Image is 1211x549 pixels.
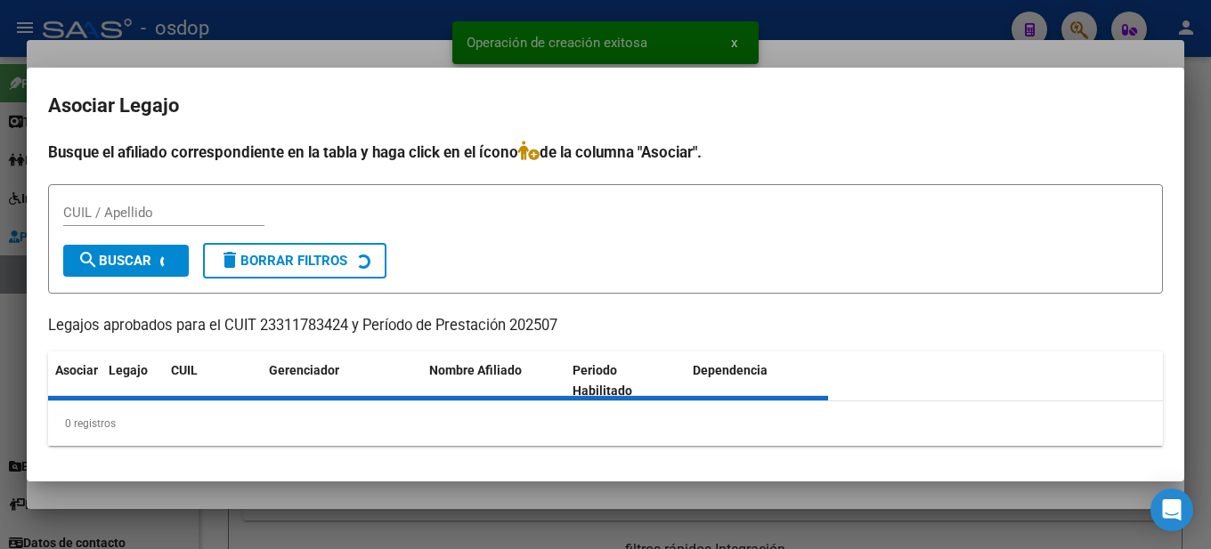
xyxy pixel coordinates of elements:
[77,249,99,270] mat-icon: search
[48,401,1163,446] div: 0 registros
[219,253,347,269] span: Borrar Filtros
[219,249,240,270] mat-icon: delete
[422,351,565,410] datatable-header-cell: Nombre Afiliado
[164,351,262,410] datatable-header-cell: CUIL
[77,253,151,269] span: Buscar
[48,141,1163,164] h4: Busque el afiliado correspondiente en la tabla y haga click en el ícono de la columna "Asociar".
[573,363,632,398] span: Periodo Habilitado
[48,315,1163,337] p: Legajos aprobados para el CUIT 23311783424 y Período de Prestación 202507
[693,363,768,377] span: Dependencia
[63,245,189,277] button: Buscar
[203,243,386,279] button: Borrar Filtros
[686,351,829,410] datatable-header-cell: Dependencia
[429,363,522,377] span: Nombre Afiliado
[1150,488,1193,531] div: Open Intercom Messenger
[171,363,198,377] span: CUIL
[55,363,98,377] span: Asociar
[102,351,164,410] datatable-header-cell: Legajo
[262,351,422,410] datatable-header-cell: Gerenciador
[269,363,339,377] span: Gerenciador
[48,351,102,410] datatable-header-cell: Asociar
[565,351,686,410] datatable-header-cell: Periodo Habilitado
[109,363,148,377] span: Legajo
[48,89,1163,123] h2: Asociar Legajo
